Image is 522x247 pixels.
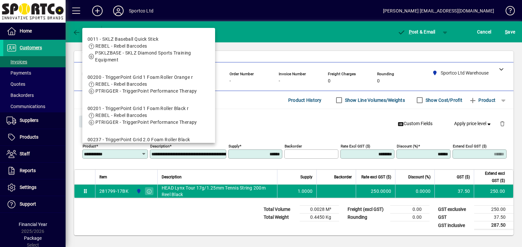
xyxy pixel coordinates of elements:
[300,206,339,213] td: 0.0028 M³
[79,116,101,127] button: Close
[108,5,129,17] button: Profile
[3,112,66,129] a: Suppliers
[505,27,515,37] span: ave
[95,81,147,87] span: REBEL - Rebel Barcodes
[82,116,99,127] span: Close
[3,23,66,39] a: Home
[3,79,66,90] a: Quotes
[3,146,66,162] a: Staff
[82,79,95,84] span: [DATE]
[7,104,45,109] span: Communications
[72,29,94,34] span: Back
[74,109,513,133] div: Product
[260,206,300,213] td: Total Volume
[71,26,96,38] button: Back
[229,144,239,148] mat-label: Supply
[435,206,474,213] td: GST exclusive
[3,179,66,196] a: Settings
[334,173,352,181] span: Backorder
[494,116,510,131] button: Delete
[453,144,487,148] mat-label: Extend excl GST ($)
[82,131,215,162] mat-option: 00237 - TriggerPoint Grid 2.0 Foam Roller Black
[66,26,102,38] app-page-header-button: Back
[494,121,510,126] app-page-header-button: Delete
[474,206,513,213] td: 250.00
[395,185,434,198] td: 0.0000
[397,29,435,34] span: ost & Email
[24,236,42,241] span: Package
[95,50,191,62] span: PSKLZBASE - SKLZ Diamond Sports Training Equipment
[424,97,462,103] label: Show Cost/Profit
[162,173,182,181] span: Description
[107,27,170,37] div: Customer Invoice
[395,118,435,130] button: Custom Fields
[383,6,494,16] div: [PERSON_NAME] [EMAIL_ADDRESS][DOMAIN_NAME]
[477,27,492,37] span: Cancel
[360,188,391,194] div: 250.0000
[162,185,273,198] span: HEAD Lynx Tour 17g/1.25mm Tennis String 200m Reel Black
[20,45,42,50] span: Customers
[435,221,474,230] td: GST inclusive
[129,6,153,16] div: Sportco Ltd
[20,134,38,140] span: Products
[150,144,170,148] mat-label: Description
[82,100,215,131] mat-option: 00201 - TriggerPoint Grid 1 Foam Roller Black r
[95,43,147,49] span: REBEL - Rebel Barcodes
[7,59,27,64] span: Invoices
[361,173,391,181] span: Rate excl GST ($)
[3,56,66,67] a: Invoices
[435,213,474,221] td: GST
[88,105,197,112] div: 00201 - TriggerPoint Grid 1 Foam Roller Black r
[300,173,312,181] span: Supply
[20,118,38,123] span: Suppliers
[390,206,430,213] td: 0.00
[19,222,47,227] span: Financial Year
[474,185,513,198] td: 250.00
[82,50,131,55] span: 8016 - [PERSON_NAME]
[298,188,313,194] span: 1.0000
[474,221,513,230] td: 287.50
[20,168,36,173] span: Reports
[341,144,370,148] mat-label: Rate excl GST ($)
[286,94,324,106] button: Product History
[390,213,430,221] td: 0.00
[88,36,210,43] div: 0011 - SKLZ Baseball Quick Stick
[397,144,418,148] mat-label: Discount (%)
[408,173,431,181] span: Discount (%)
[95,88,197,94] span: PTRIGGER - TriggerPoint Performance Therapy
[83,144,96,148] mat-label: Product
[88,136,197,143] div: 00237 - TriggerPoint Grid 2.0 Foam Roller Black
[457,173,470,181] span: GST ($)
[82,69,215,100] mat-option: 00200 - TriggerPoint Grid 1 Foam Roller Orange r
[288,95,322,105] span: Product History
[20,185,36,190] span: Settings
[398,120,432,127] span: Custom Fields
[434,185,474,198] td: 37.50
[344,97,405,103] label: Show Line Volumes/Weights
[3,163,66,179] a: Reports
[474,213,513,221] td: 37.50
[260,213,300,221] td: Total Weight
[134,188,142,195] span: Sportco Ltd Warehouse
[7,93,34,98] span: Backorders
[279,79,280,84] span: -
[82,31,215,69] mat-option: 0011 - SKLZ Baseball Quick Stick
[87,5,108,17] button: Add
[3,67,66,79] a: Payments
[3,90,66,101] a: Backorders
[99,173,107,181] span: Item
[20,151,30,156] span: Staff
[20,201,36,207] span: Support
[394,26,439,38] button: Post & Email
[409,29,412,34] span: P
[95,113,147,118] span: REBEL - Rebel Barcodes
[377,79,380,84] span: 0
[478,170,505,184] span: Extend excl GST ($)
[475,26,493,38] button: Cancel
[344,213,390,221] td: Rounding
[505,29,508,34] span: S
[7,81,25,87] span: Quotes
[469,95,495,105] span: Product
[503,26,517,38] button: Save
[88,74,197,81] div: 00200 - TriggerPoint Grid 1 Foam Roller Orange r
